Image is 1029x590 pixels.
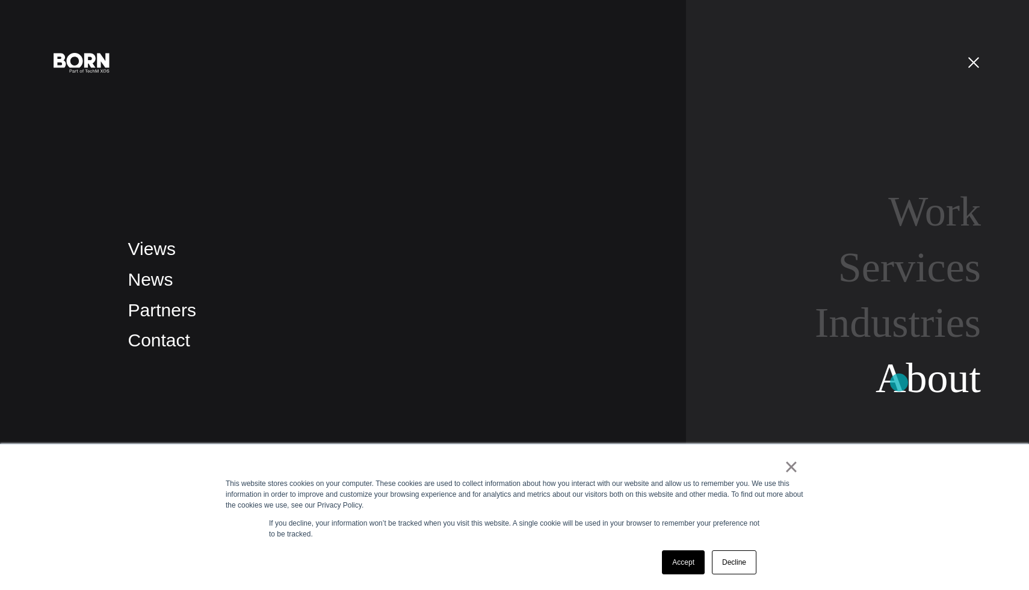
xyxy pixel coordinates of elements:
[888,188,981,235] a: Work
[838,244,981,290] a: Services
[128,269,173,289] a: News
[128,330,190,350] a: Contact
[959,49,988,75] button: Open
[128,239,176,259] a: Views
[876,355,981,401] a: About
[226,478,803,511] div: This website stores cookies on your computer. These cookies are used to collect information about...
[269,518,760,539] p: If you decline, your information won’t be tracked when you visit this website. A single cookie wi...
[815,300,981,346] a: Industries
[662,550,705,574] a: Accept
[784,461,799,472] a: ×
[128,300,196,320] a: Partners
[712,550,756,574] a: Decline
